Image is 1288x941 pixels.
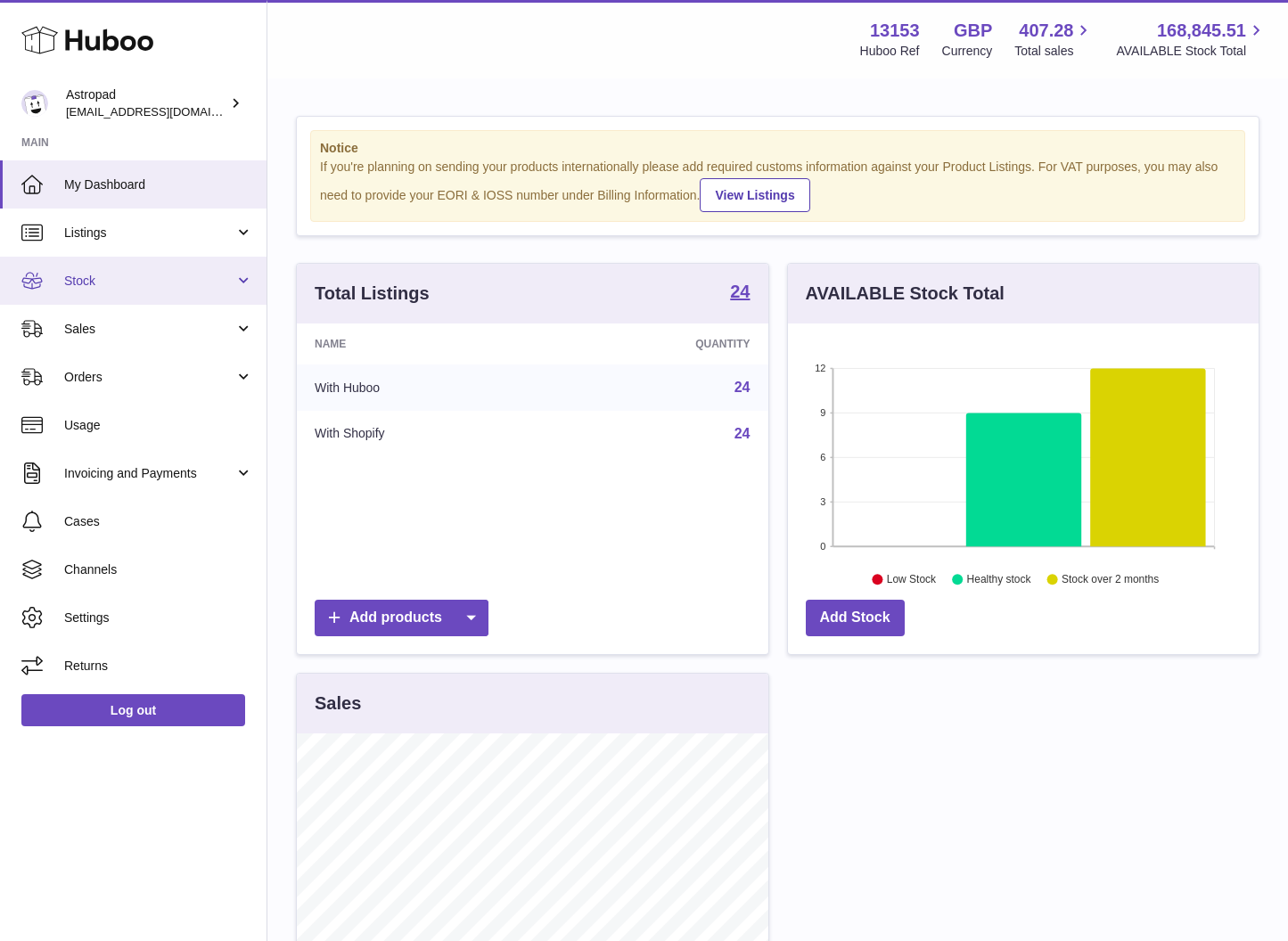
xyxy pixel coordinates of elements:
td: With Shopify [297,411,551,457]
text: Stock over 2 months [1062,573,1159,585]
div: If you're planning on sending your products internationally please add required customs informati... [320,159,1235,212]
span: Listings [64,225,234,241]
span: Invoicing and Payments [64,465,234,482]
span: Cases [64,513,253,530]
div: Astropad [66,86,226,120]
a: 24 [734,380,751,395]
img: matt@astropad.com [21,90,48,117]
span: Orders [64,369,234,386]
a: 24 [734,426,751,441]
text: 0 [820,541,825,552]
span: Total sales [1014,43,1094,60]
div: Huboo Ref [860,43,920,60]
strong: 13153 [870,19,920,43]
th: Name [297,323,551,364]
span: AVAILABLE Stock Total [1116,43,1267,60]
text: 3 [820,496,825,507]
text: 9 [820,407,825,418]
a: 407.28 Total sales [1014,19,1094,60]
span: My Dashboard [64,176,253,193]
span: Settings [64,610,253,626]
strong: Notice [320,140,1235,157]
span: [EMAIL_ADDRESS][DOMAIN_NAME] [66,104,262,119]
a: View Listings [700,178,809,212]
th: Quantity [551,323,768,364]
span: 407.28 [1019,19,1073,43]
a: Add Stock [806,600,905,636]
h3: Sales [315,691,361,716]
h3: AVAILABLE Stock Total [806,282,1005,306]
td: With Huboo [297,364,551,411]
strong: GBP [954,19,992,43]
a: 168,845.51 AVAILABLE Stock Total [1116,19,1267,60]
span: Sales [64,321,234,338]
div: Currency [942,43,993,60]
text: 6 [820,452,825,462]
span: 168,845.51 [1157,19,1246,43]
a: Log out [21,694,245,726]
a: Add products [315,600,488,636]
text: Healthy stock [966,573,1031,585]
span: Usage [64,417,253,434]
span: Returns [64,658,253,675]
text: Low Stock [886,573,936,585]
a: 24 [730,282,750,304]
strong: 24 [730,282,750,300]
span: Channels [64,561,253,578]
text: 12 [815,363,825,373]
h3: Total Listings [315,282,430,306]
span: Stock [64,273,234,290]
